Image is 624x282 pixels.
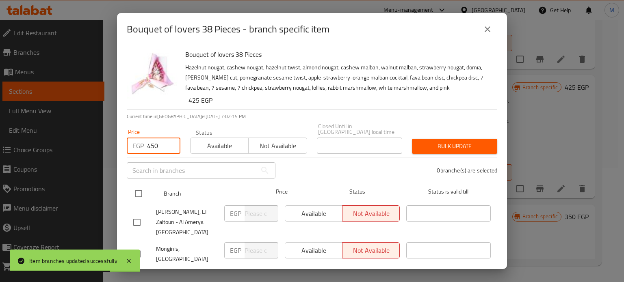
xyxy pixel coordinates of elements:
[127,162,257,179] input: Search in branches
[255,187,309,197] span: Price
[412,139,497,154] button: Bulk update
[194,140,245,152] span: Available
[190,138,249,154] button: Available
[127,23,329,36] h2: Bouquet of lovers 38 Pieces - branch specific item
[437,166,497,174] p: 0 branche(s) are selected
[127,49,179,101] img: Bouquet of lovers 38 Pieces
[29,256,117,265] div: Item branches updated successfully
[245,205,278,222] input: Please enter price
[315,187,400,197] span: Status
[185,49,491,60] h6: Bouquet of lovers 38 Pieces
[132,141,144,151] p: EGP
[245,242,278,258] input: Please enter price
[252,140,303,152] span: Not available
[230,245,241,255] p: EGP
[188,95,491,106] h6: 425 EGP
[147,138,180,154] input: Please enter price
[164,189,248,199] span: Branch
[230,209,241,218] p: EGP
[156,207,218,237] span: [PERSON_NAME], El Zaitoun - Al Amerya [GEOGRAPHIC_DATA]
[418,141,491,151] span: Bulk update
[406,187,491,197] span: Status is valid till
[478,19,497,39] button: close
[156,244,218,264] span: Monginis, [GEOGRAPHIC_DATA]
[248,138,307,154] button: Not available
[185,62,491,93] p: Hazelnut nougat, cashew nougat, hazelnut twist, almond nougat, cashew malban, walnut malban, stra...
[127,113,497,120] p: Current time in [GEOGRAPHIC_DATA] is [DATE] 7:02:15 PM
